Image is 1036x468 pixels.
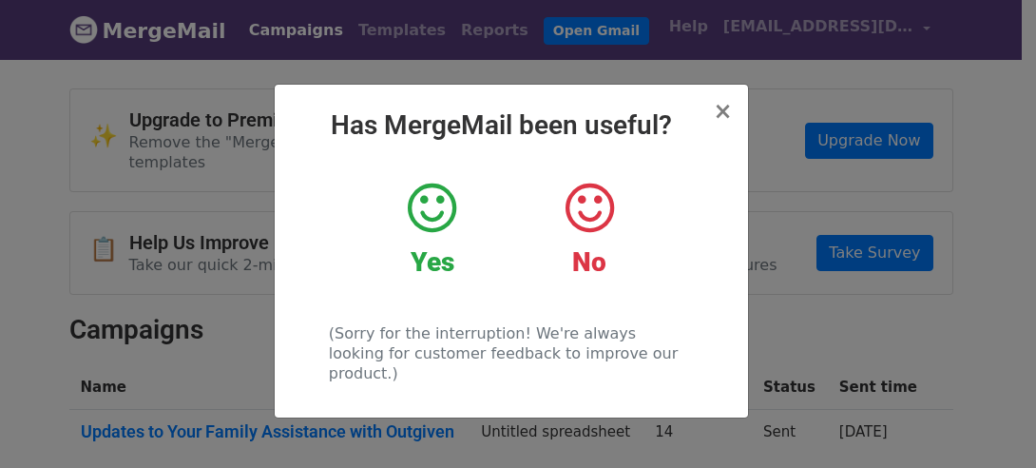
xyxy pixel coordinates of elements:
strong: No [572,246,606,278]
a: Yes [368,180,496,279]
span: × [713,98,732,125]
h2: Has MergeMail been useful? [290,109,733,142]
button: Close [713,100,732,123]
strong: Yes [411,246,454,278]
a: No [525,180,653,279]
p: (Sorry for the interruption! We're always looking for customer feedback to improve our product.) [329,323,693,383]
